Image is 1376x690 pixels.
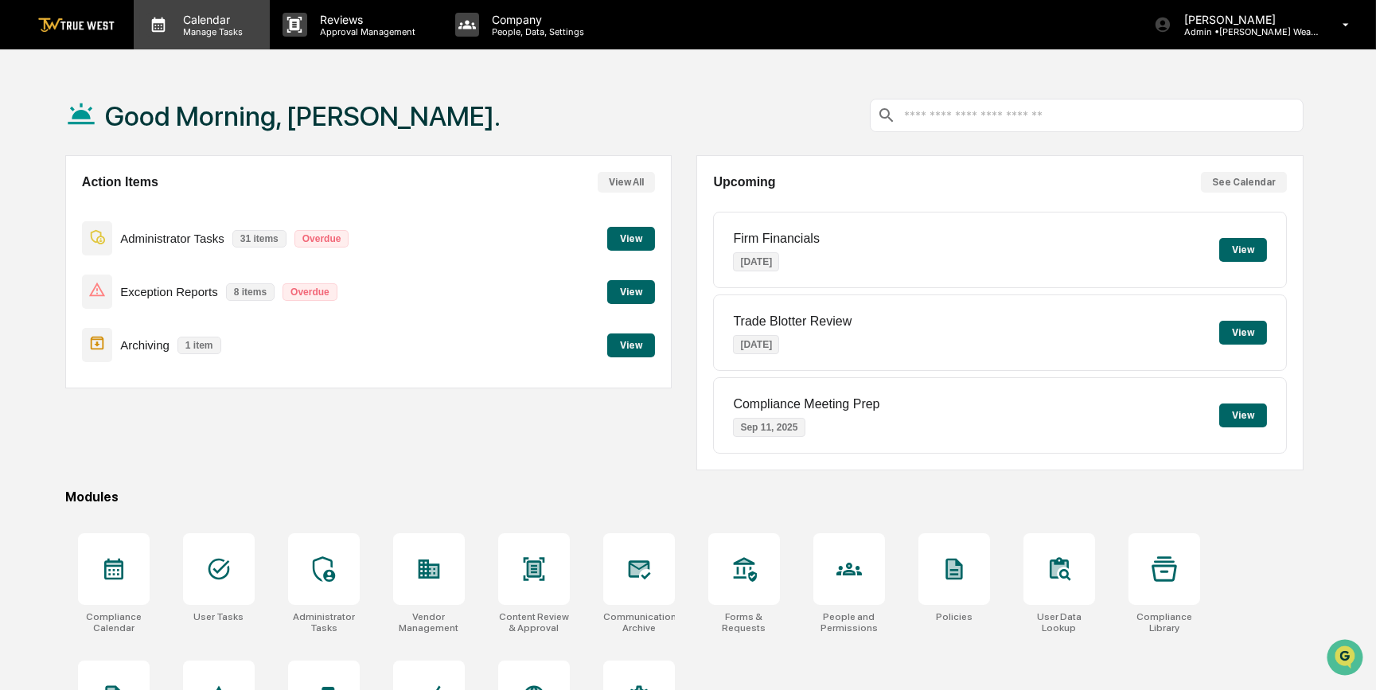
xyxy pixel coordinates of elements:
[1171,26,1319,37] p: Admin • [PERSON_NAME] Wealth Management
[16,122,45,150] img: 1746055101610-c473b297-6a78-478c-a979-82029cc54cd1
[115,202,128,215] div: 🗄️
[1219,321,1267,345] button: View
[607,227,655,251] button: View
[10,224,107,253] a: 🔎Data Lookup
[733,252,779,271] p: [DATE]
[288,611,360,633] div: Administrator Tasks
[16,232,29,245] div: 🔎
[813,611,885,633] div: People and Permissions
[1128,611,1200,633] div: Compliance Library
[131,201,197,216] span: Attestations
[607,337,655,352] a: View
[733,418,805,437] p: Sep 11, 2025
[65,489,1304,505] div: Modules
[120,232,224,245] p: Administrator Tasks
[1219,403,1267,427] button: View
[16,202,29,215] div: 🖐️
[607,283,655,298] a: View
[283,283,337,301] p: Overdue
[307,13,423,26] p: Reviews
[936,611,973,622] div: Policies
[294,230,349,248] p: Overdue
[1325,637,1368,680] iframe: Open customer support
[82,175,158,189] h2: Action Items
[32,231,100,247] span: Data Lookup
[479,26,592,37] p: People, Data, Settings
[479,13,592,26] p: Company
[708,611,780,633] div: Forms & Requests
[733,397,879,411] p: Compliance Meeting Prep
[16,33,290,59] p: How can we help?
[733,314,852,329] p: Trade Blotter Review
[607,280,655,304] button: View
[271,127,290,146] button: Start new chat
[10,194,109,223] a: 🖐️Preclearance
[54,122,261,138] div: Start new chat
[307,26,423,37] p: Approval Management
[170,13,251,26] p: Calendar
[120,285,218,298] p: Exception Reports
[393,611,465,633] div: Vendor Management
[105,100,501,132] h1: Good Morning, [PERSON_NAME].
[177,337,221,354] p: 1 item
[226,283,275,301] p: 8 items
[232,230,287,248] p: 31 items
[607,230,655,245] a: View
[1219,238,1267,262] button: View
[112,269,193,282] a: Powered byPylon
[733,232,819,246] p: Firm Financials
[109,194,204,223] a: 🗄️Attestations
[170,26,251,37] p: Manage Tasks
[603,611,675,633] div: Communications Archive
[120,338,170,352] p: Archiving
[1171,13,1319,26] p: [PERSON_NAME]
[78,611,150,633] div: Compliance Calendar
[713,175,775,189] h2: Upcoming
[38,18,115,33] img: logo
[733,335,779,354] p: [DATE]
[598,172,655,193] button: View All
[32,201,103,216] span: Preclearance
[498,611,570,633] div: Content Review & Approval
[1201,172,1287,193] button: See Calendar
[54,138,201,150] div: We're available if you need us!
[607,333,655,357] button: View
[158,270,193,282] span: Pylon
[1023,611,1095,633] div: User Data Lookup
[193,611,244,622] div: User Tasks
